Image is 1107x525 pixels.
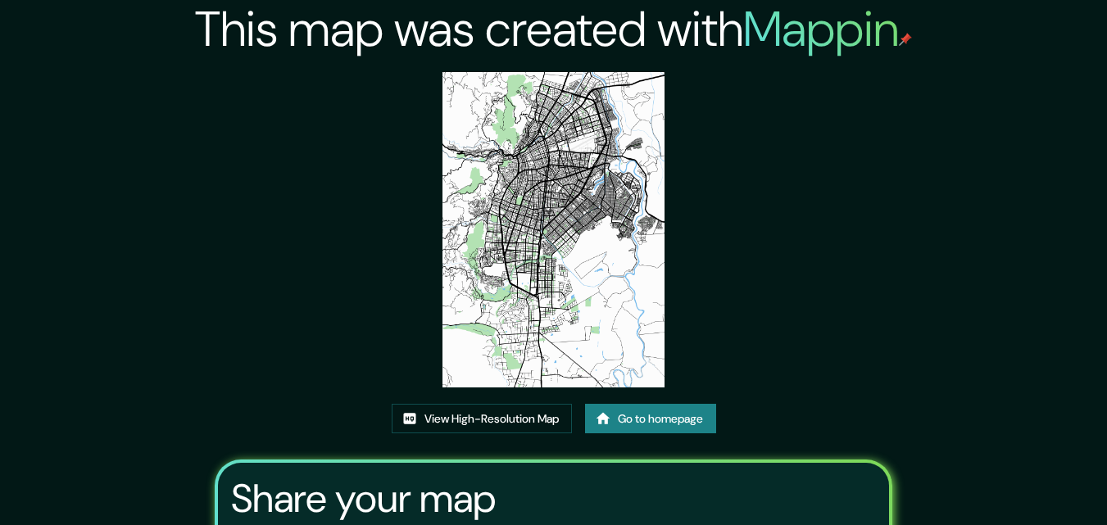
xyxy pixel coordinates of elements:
[442,72,665,387] img: created-map
[899,33,912,46] img: mappin-pin
[392,404,572,434] a: View High-Resolution Map
[231,476,496,522] h3: Share your map
[585,404,716,434] a: Go to homepage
